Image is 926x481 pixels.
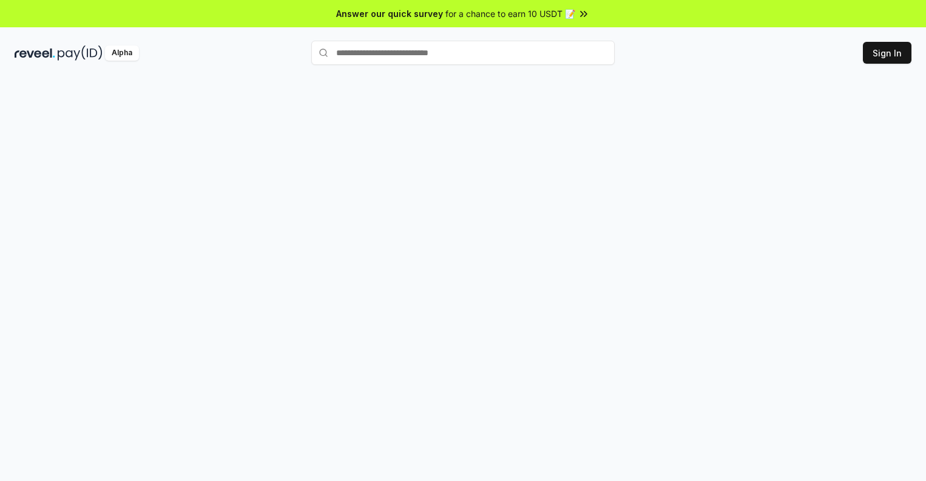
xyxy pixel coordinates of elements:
[105,45,139,61] div: Alpha
[58,45,103,61] img: pay_id
[336,7,443,20] span: Answer our quick survey
[445,7,575,20] span: for a chance to earn 10 USDT 📝
[863,42,911,64] button: Sign In
[15,45,55,61] img: reveel_dark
